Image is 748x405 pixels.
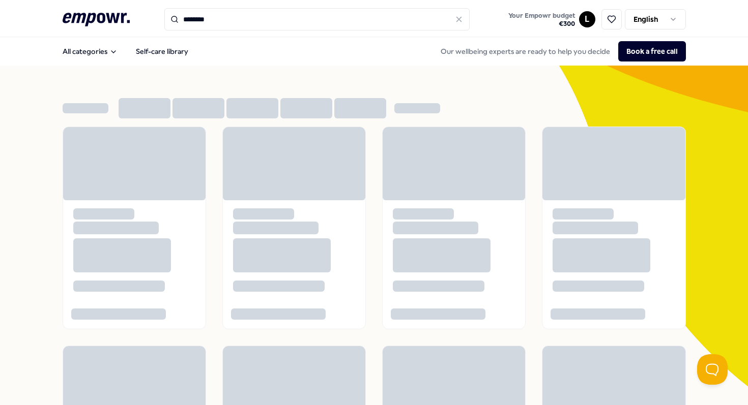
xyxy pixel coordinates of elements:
[164,8,470,30] input: Search for products, categories or subcategories
[128,41,196,61] a: Self-care library
[618,41,686,61] button: Book a free call
[579,11,595,27] button: L
[54,41,126,61] button: All categories
[504,9,579,30] a: Your Empowr budget€300
[508,12,575,20] span: Your Empowr budget
[54,41,196,61] nav: Main
[697,354,728,385] iframe: Help Scout Beacon - Open
[433,41,686,61] div: Our wellbeing experts are ready to help you decide
[508,20,575,28] span: € 300
[506,10,577,30] button: Your Empowr budget€300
